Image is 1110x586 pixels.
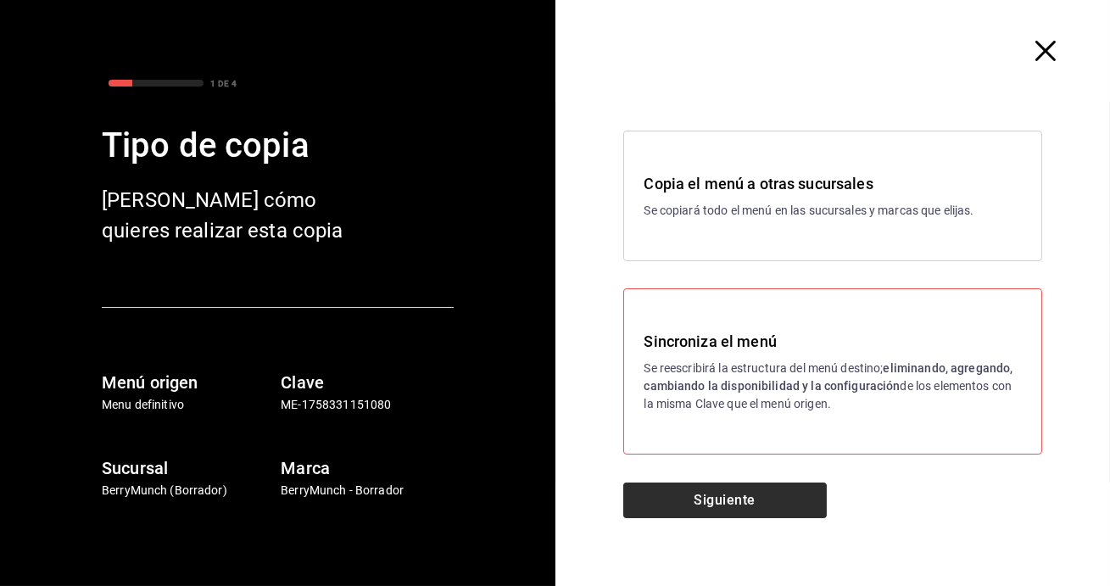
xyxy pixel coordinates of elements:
[644,360,1022,413] p: Se reescribirá la estructura del menú destino; de los elementos con la misma Clave que el menú or...
[281,482,453,499] p: BerryMunch - Borrador
[281,396,453,414] p: ME-1758331151080
[644,330,1022,353] h3: Sincroniza el menú
[623,483,827,518] button: Siguiente
[281,455,453,482] h6: Marca
[644,202,1022,220] p: Se copiará todo el menú en las sucursales y marcas que elijas.
[281,369,453,396] h6: Clave
[102,185,373,246] div: [PERSON_NAME] cómo quieres realizar esta copia
[102,120,454,171] div: Tipo de copia
[644,361,1013,393] strong: eliminando, agregando, cambiando la disponibilidad y la configuración
[644,172,1022,195] h3: Copia el menú a otras sucursales
[102,482,274,499] p: BerryMunch (Borrador)
[210,77,237,90] div: 1 DE 4
[102,455,274,482] h6: Sucursal
[102,369,274,396] h6: Menú origen
[102,396,274,414] p: Menu definitivo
